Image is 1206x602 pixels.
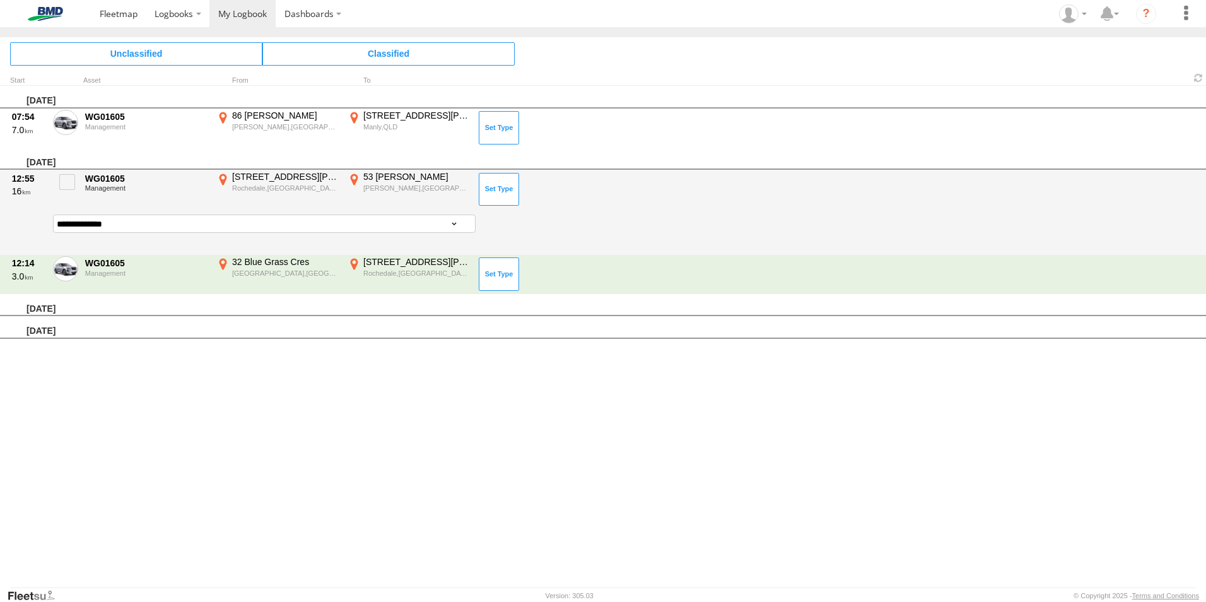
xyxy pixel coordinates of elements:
div: Rochedale,[GEOGRAPHIC_DATA] [363,269,470,278]
div: [PERSON_NAME],[GEOGRAPHIC_DATA] [363,184,470,192]
button: Click to Set [479,173,519,206]
a: Terms and Conditions [1132,592,1199,599]
div: Management [85,184,208,192]
div: 53 [PERSON_NAME] [363,171,470,182]
span: Click to view Classified Trips [262,42,515,65]
div: Asset [83,78,209,84]
div: 12:55 [12,173,46,184]
div: 12:14 [12,257,46,269]
div: 16 [12,186,46,197]
label: Click to View Event Location [214,110,341,146]
span: Click to view Unclassified Trips [10,42,262,65]
div: 07:54 [12,111,46,122]
div: 3.0 [12,271,46,282]
div: Version: 305.03 [546,592,594,599]
div: Rochedale,[GEOGRAPHIC_DATA] [232,184,339,192]
label: Click to View Event Location [214,256,341,293]
div: 32 Blue Grass Cres [232,256,339,268]
img: bmd-logo.svg [13,7,78,21]
div: From [214,78,341,84]
div: © Copyright 2025 - [1074,592,1199,599]
div: WG01605 [85,257,208,269]
div: Click to Sort [10,78,48,84]
a: Visit our Website [7,589,65,602]
div: Management [85,123,208,131]
button: Click to Set [479,111,519,144]
div: WG01605 [85,111,208,122]
div: Management [85,269,208,277]
label: Click to View Event Location [346,171,472,208]
div: [STREET_ADDRESS][PERSON_NAME] [363,256,470,268]
div: 7.0 [12,124,46,136]
div: [STREET_ADDRESS][PERSON_NAME] [232,171,339,182]
button: Click to Set [479,257,519,290]
div: [GEOGRAPHIC_DATA],[GEOGRAPHIC_DATA] [232,269,339,278]
label: Click to View Event Location [214,171,341,208]
div: [PERSON_NAME],[GEOGRAPHIC_DATA] [232,122,339,131]
div: WG01605 [85,173,208,184]
div: To [346,78,472,84]
div: [STREET_ADDRESS][PERSON_NAME] [363,110,470,121]
div: Manly,QLD [363,122,470,131]
span: Refresh [1191,72,1206,84]
i: ? [1136,4,1156,24]
label: Click to View Event Location [346,110,472,146]
label: Click to View Event Location [346,256,472,293]
div: 86 [PERSON_NAME] [232,110,339,121]
div: Brendan Hannan [1055,4,1091,23]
